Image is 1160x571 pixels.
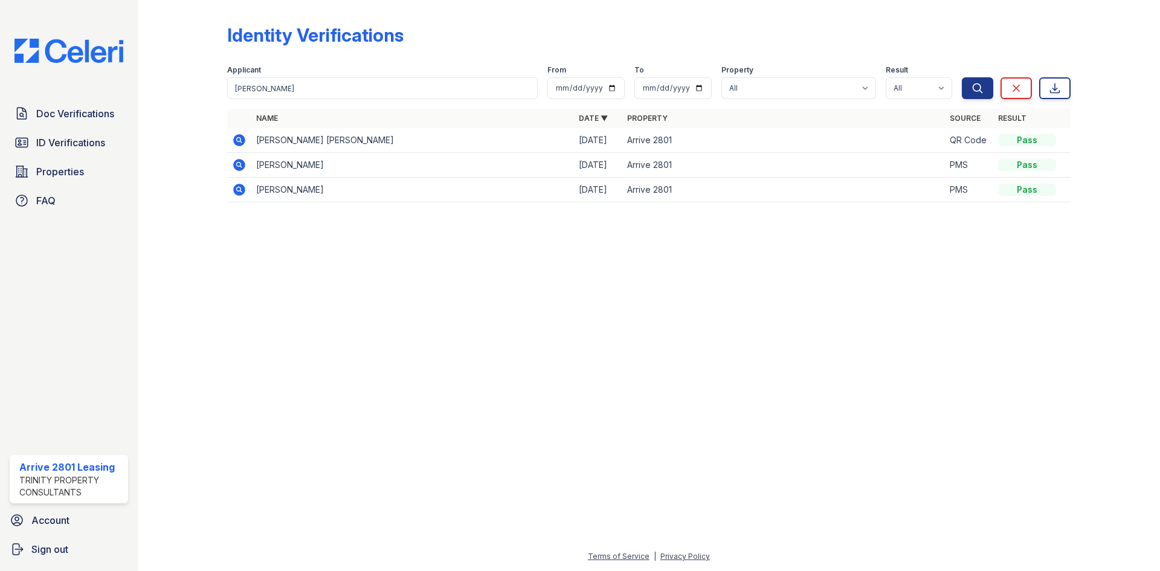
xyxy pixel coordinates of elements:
label: Property [721,65,753,75]
a: Date ▼ [579,114,608,123]
a: ID Verifications [10,131,128,155]
div: Identity Verifications [227,24,404,46]
td: PMS [945,153,993,178]
span: Sign out [31,542,68,556]
input: Search by name or phone number [227,77,538,99]
a: Privacy Policy [660,552,710,561]
a: Terms of Service [588,552,649,561]
a: Properties [10,160,128,184]
a: Account [5,508,133,532]
td: PMS [945,178,993,202]
span: ID Verifications [36,135,105,150]
img: CE_Logo_Blue-a8612792a0a2168367f1c8372b55b34899dd931a85d93a1a3d3e32e68fde9ad4.png [5,39,133,63]
a: Property [627,114,668,123]
div: Trinity Property Consultants [19,474,123,498]
td: Arrive 2801 [622,178,945,202]
a: FAQ [10,189,128,213]
a: Source [950,114,981,123]
label: Result [886,65,908,75]
label: From [547,65,566,75]
td: [DATE] [574,178,622,202]
span: Doc Verifications [36,106,114,121]
div: | [654,552,656,561]
div: Pass [998,134,1056,146]
label: Applicant [227,65,261,75]
td: QR Code [945,128,993,153]
div: Pass [998,184,1056,196]
td: [PERSON_NAME] [251,178,574,202]
td: [DATE] [574,128,622,153]
a: Name [256,114,278,123]
a: Result [998,114,1026,123]
div: Arrive 2801 Leasing [19,460,123,474]
td: [PERSON_NAME] [PERSON_NAME] [251,128,574,153]
td: Arrive 2801 [622,153,945,178]
label: To [634,65,644,75]
div: Pass [998,159,1056,171]
span: Properties [36,164,84,179]
td: Arrive 2801 [622,128,945,153]
a: Sign out [5,537,133,561]
td: [PERSON_NAME] [251,153,574,178]
span: Account [31,513,69,527]
td: [DATE] [574,153,622,178]
span: FAQ [36,193,56,208]
a: Doc Verifications [10,102,128,126]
